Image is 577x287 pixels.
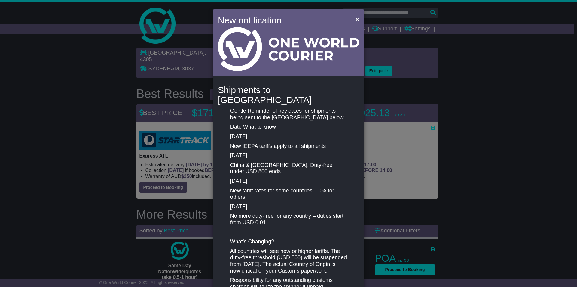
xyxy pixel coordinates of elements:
[230,133,347,140] p: [DATE]
[353,13,362,25] button: Close
[230,152,347,159] p: [DATE]
[230,213,347,226] p: No more duty-free for any country – duties start from USD 0.01
[218,27,359,71] img: Light
[356,16,359,23] span: ×
[230,204,347,210] p: [DATE]
[230,143,347,150] p: New IEEPA tariffs apply to all shipments
[218,14,347,27] h4: New notification
[230,248,347,274] p: All countries will see new or higher tariffs. The duty-free threshold (USD 800) will be suspended...
[230,162,347,175] p: China & [GEOGRAPHIC_DATA]: Duty-free under USD 800 ends
[230,188,347,201] p: New tariff rates for some countries; 10% for others
[230,239,347,245] p: What’s Changing?
[230,108,347,121] p: Gentle Reminder of key dates for shipments being sent to the [GEOGRAPHIC_DATA] below
[230,178,347,185] p: [DATE]
[230,124,347,130] p: Date What to know
[218,85,359,105] h4: Shipments to [GEOGRAPHIC_DATA]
